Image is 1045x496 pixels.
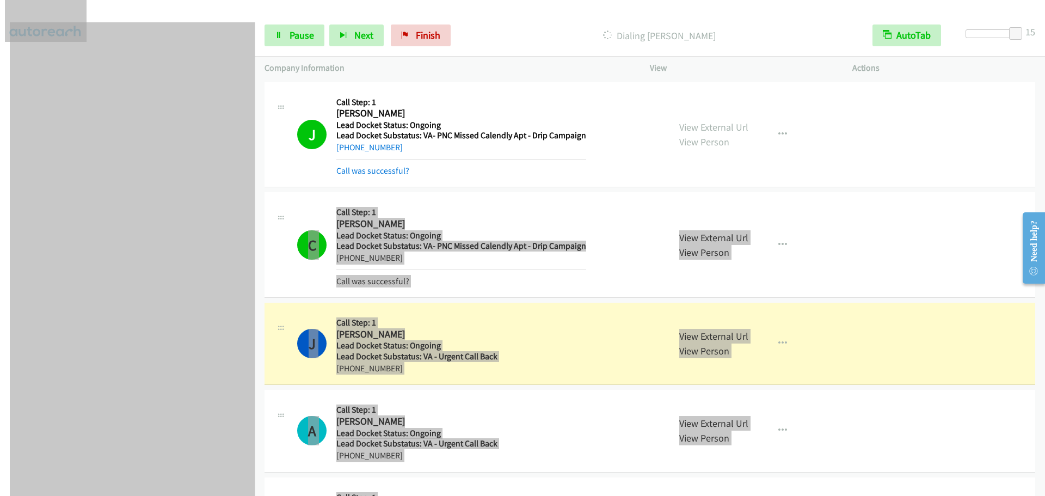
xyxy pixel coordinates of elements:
[679,136,729,148] a: View Person
[679,330,748,342] a: View External Url
[336,218,582,230] h2: [PERSON_NAME]
[354,29,373,41] span: Next
[336,253,403,263] a: [PHONE_NUMBER]
[391,25,451,46] a: Finish
[265,25,324,46] a: Pause
[416,29,440,41] span: Finish
[290,29,314,41] span: Pause
[336,340,582,351] h5: Lead Docket Status: Ongoing
[336,142,403,152] a: [PHONE_NUMBER]
[297,416,327,445] h1: A
[336,207,586,218] h5: Call Step: 1
[872,25,941,46] button: AutoTab
[679,246,729,259] a: View Person
[336,450,403,461] a: [PHONE_NUMBER]
[336,363,403,373] a: [PHONE_NUMBER]
[329,25,384,46] button: Next
[336,438,582,449] h5: Lead Docket Substatus: VA - Urgent Call Back
[336,317,582,328] h5: Call Step: 1
[679,417,748,430] a: View External Url
[336,97,586,108] h5: Call Step: 1
[336,130,586,141] h5: Lead Docket Substatus: VA- PNC Missed Calendly Apt - Drip Campaign
[852,62,1035,75] p: Actions
[336,405,582,415] h5: Call Step: 1
[679,231,748,244] a: View External Url
[336,428,582,439] h5: Lead Docket Status: Ongoing
[336,276,409,286] a: Call was successful?
[265,62,630,75] p: Company Information
[297,120,327,149] h1: J
[336,241,586,252] h5: Lead Docket Substatus: VA- PNC Missed Calendly Apt - Drip Campaign
[297,230,327,260] h1: C
[679,345,729,357] a: View Person
[650,62,833,75] p: View
[336,166,409,176] a: Call was successful?
[336,230,586,241] h5: Lead Docket Status: Ongoing
[336,120,586,131] h5: Lead Docket Status: Ongoing
[1013,205,1045,291] iframe: Resource Center
[679,121,748,133] a: View External Url
[336,328,582,341] h2: [PERSON_NAME]
[336,107,582,120] h2: [PERSON_NAME]
[1025,25,1035,39] div: 15
[297,329,327,358] h1: J
[679,432,729,444] a: View Person
[336,351,582,362] h5: Lead Docket Substatus: VA - Urgent Call Back
[297,416,327,445] div: The call is yet to be attempted
[336,415,582,428] h2: [PERSON_NAME]
[465,28,853,43] p: Dialing [PERSON_NAME]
